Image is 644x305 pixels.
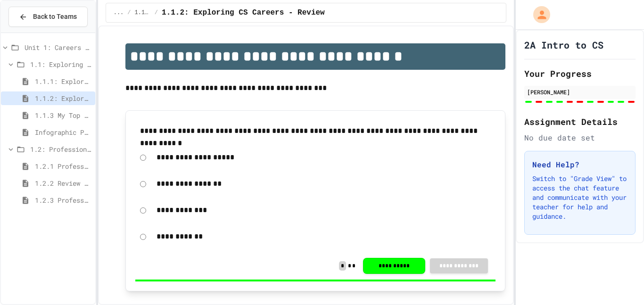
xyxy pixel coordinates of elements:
[35,127,91,137] span: Infographic Project: Your favorite CS
[35,195,91,205] span: 1.2.3 Professional Communication Challenge
[127,9,131,16] span: /
[25,42,91,52] span: Unit 1: Careers & Professionalism
[8,7,88,27] button: Back to Teams
[162,7,325,18] span: 1.1.2: Exploring CS Careers - Review
[524,115,636,128] h2: Assignment Details
[523,4,553,25] div: My Account
[30,144,91,154] span: 1.2: Professional Communication
[155,9,158,16] span: /
[532,159,627,170] h3: Need Help?
[604,267,635,296] iframe: chat widget
[524,38,603,51] h1: 2A Intro to CS
[524,132,636,143] div: No due date set
[566,226,635,266] iframe: chat widget
[532,174,627,221] p: Switch to "Grade View" to access the chat feature and communicate with your teacher for help and ...
[35,76,91,86] span: 1.1.1: Exploring CS Careers
[33,12,77,22] span: Back to Teams
[524,67,636,80] h2: Your Progress
[35,178,91,188] span: 1.2.2 Review - Professional Communication
[35,93,91,103] span: 1.1.2: Exploring CS Careers - Review
[135,9,151,16] span: 1.1: Exploring CS Careers
[35,161,91,171] span: 1.2.1 Professional Communication
[35,110,91,120] span: 1.1.3 My Top 3 CS Careers!
[30,59,91,69] span: 1.1: Exploring CS Careers
[114,9,124,16] span: ...
[527,88,633,96] div: [PERSON_NAME]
